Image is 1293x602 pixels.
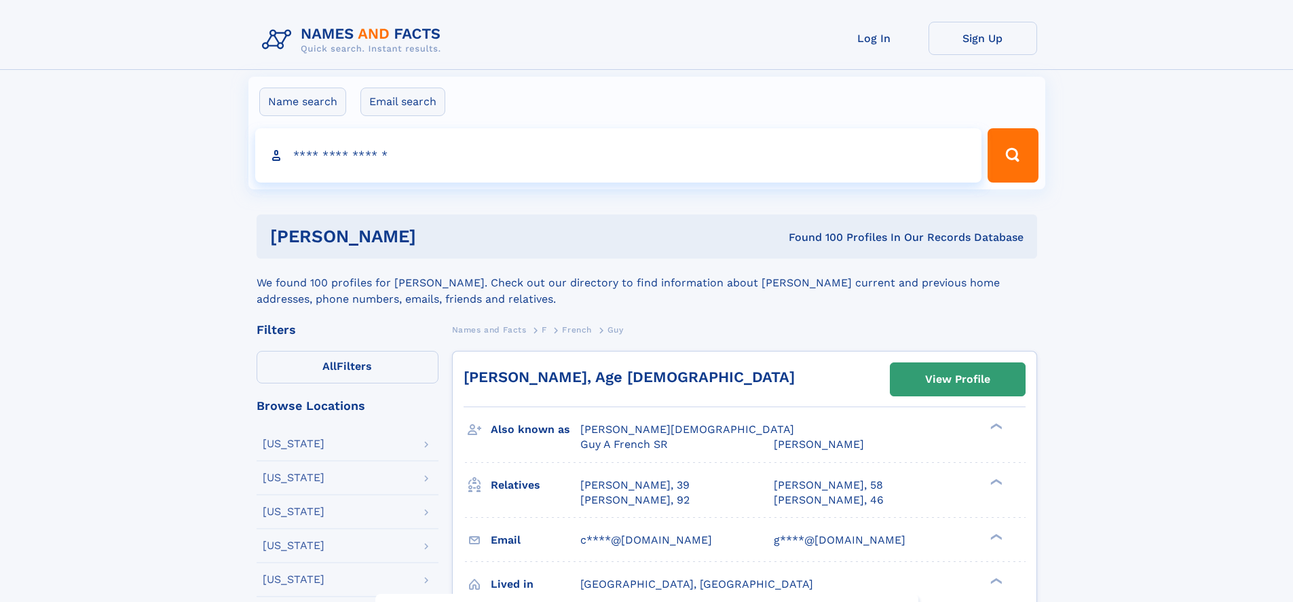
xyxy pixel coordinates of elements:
[925,364,990,395] div: View Profile
[891,363,1025,396] a: View Profile
[491,529,580,552] h3: Email
[987,422,1003,431] div: ❯
[774,478,883,493] a: [PERSON_NAME], 58
[929,22,1037,55] a: Sign Up
[580,478,690,493] a: [PERSON_NAME], 39
[263,506,324,517] div: [US_STATE]
[987,576,1003,585] div: ❯
[257,22,452,58] img: Logo Names and Facts
[580,578,813,590] span: [GEOGRAPHIC_DATA], [GEOGRAPHIC_DATA]
[452,321,527,338] a: Names and Facts
[987,532,1003,541] div: ❯
[263,540,324,551] div: [US_STATE]
[270,228,603,245] h1: [PERSON_NAME]
[263,438,324,449] div: [US_STATE]
[259,88,346,116] label: Name search
[542,325,547,335] span: F
[580,423,794,436] span: [PERSON_NAME][DEMOGRAPHIC_DATA]
[607,325,624,335] span: Guy
[464,369,795,385] a: [PERSON_NAME], Age [DEMOGRAPHIC_DATA]
[257,259,1037,307] div: We found 100 profiles for [PERSON_NAME]. Check out our directory to find information about [PERSO...
[322,360,337,373] span: All
[542,321,547,338] a: F
[491,573,580,596] h3: Lived in
[257,324,438,336] div: Filters
[263,472,324,483] div: [US_STATE]
[257,400,438,412] div: Browse Locations
[491,418,580,441] h3: Also known as
[491,474,580,497] h3: Relatives
[263,574,324,585] div: [US_STATE]
[562,325,592,335] span: French
[562,321,592,338] a: French
[602,230,1024,245] div: Found 100 Profiles In Our Records Database
[580,493,690,508] a: [PERSON_NAME], 92
[988,128,1038,183] button: Search Button
[774,493,884,508] a: [PERSON_NAME], 46
[987,477,1003,486] div: ❯
[580,438,668,451] span: Guy A French SR
[774,438,864,451] span: [PERSON_NAME]
[257,351,438,383] label: Filters
[255,128,982,183] input: search input
[360,88,445,116] label: Email search
[820,22,929,55] a: Log In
